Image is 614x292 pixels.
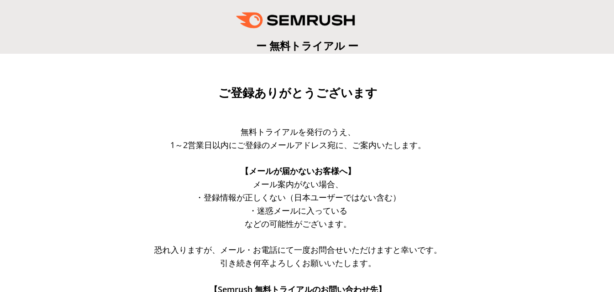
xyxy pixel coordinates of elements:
[195,192,401,203] span: ・登録情報が正しくない（日本ユーザーではない含む）
[170,139,426,150] span: 1～2営業日以内にご登録のメールアドレス宛に、ご案内いたします。
[241,165,356,176] span: 【メールが届かないお客様へ】
[249,205,347,216] span: ・迷惑メールに入っている
[256,38,358,53] span: ー 無料トライアル ー
[241,126,356,137] span: 無料トライアルを発行のうえ、
[220,257,376,268] span: 引き続き何卒よろしくお願いいたします。
[154,244,442,255] span: 恐れ入りますが、メール・お電話にて一度お問合せいただけますと幸いです。
[253,179,343,190] span: メール案内がない場合、
[245,218,352,229] span: などの可能性がございます。
[218,86,378,100] span: ご登録ありがとうございます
